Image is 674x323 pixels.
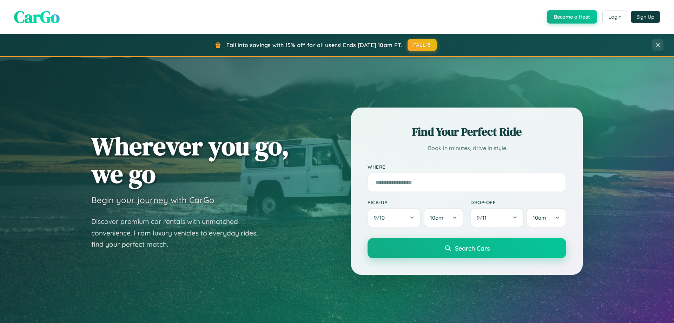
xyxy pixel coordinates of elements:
[527,208,566,227] button: 10am
[368,238,566,258] button: Search Cars
[368,164,566,170] label: Where
[374,214,388,221] span: 9 / 10
[368,124,566,140] h2: Find Your Perfect Ride
[91,216,267,250] p: Discover premium car rentals with unmatched convenience. From luxury vehicles to everyday rides, ...
[547,10,597,24] button: Become a Host
[430,214,443,221] span: 10am
[470,199,566,205] label: Drop-off
[424,208,463,227] button: 10am
[602,11,627,23] button: Login
[368,143,566,153] p: Book in minutes, drive in style
[368,208,421,227] button: 9/10
[226,41,402,49] span: Fall into savings with 15% off for all users! Ends [DATE] 10am PT.
[477,214,490,221] span: 9 / 11
[470,208,524,227] button: 9/11
[91,195,214,205] h3: Begin your journey with CarGo
[533,214,546,221] span: 10am
[455,244,490,252] span: Search Cars
[14,5,60,28] span: CarGo
[631,11,660,23] button: Sign Up
[368,199,463,205] label: Pick-up
[408,39,437,51] button: FALL15
[91,132,289,188] h1: Wherever you go, we go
